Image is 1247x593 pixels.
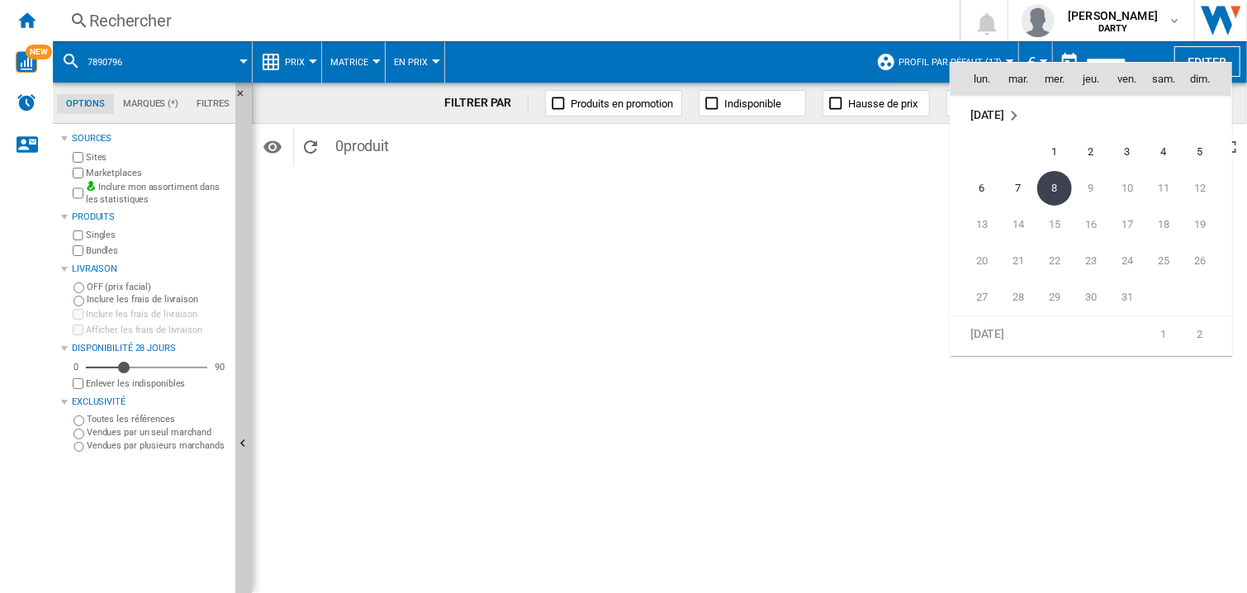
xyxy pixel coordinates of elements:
td: Friday October 10 2025 [1109,170,1145,206]
span: [DATE] [970,328,1004,341]
td: Sunday October 19 2025 [1182,206,1231,243]
td: Friday October 3 2025 [1109,134,1145,170]
tr: Week 3 [951,206,1231,243]
td: Saturday November 1 2025 [1145,316,1182,353]
td: Tuesday October 28 2025 [1000,279,1036,316]
td: Friday October 31 2025 [1109,279,1145,316]
td: Thursday October 2 2025 [1073,134,1109,170]
td: Saturday October 18 2025 [1145,206,1182,243]
td: Friday October 17 2025 [1109,206,1145,243]
th: sam. [1145,63,1182,96]
th: lun. [951,63,1000,96]
td: Wednesday October 29 2025 [1036,279,1073,316]
td: Thursday October 23 2025 [1073,243,1109,279]
td: Sunday October 26 2025 [1182,243,1231,279]
tr: Week 2 [951,170,1231,206]
td: Monday October 6 2025 [951,170,1000,206]
th: jeu. [1073,63,1109,96]
td: Sunday November 2 2025 [1182,316,1231,353]
td: Thursday October 30 2025 [1073,279,1109,316]
span: 4 [1147,135,1180,168]
td: Thursday October 16 2025 [1073,206,1109,243]
span: 1 [1038,135,1071,168]
td: Sunday October 12 2025 [1182,170,1231,206]
td: Monday October 20 2025 [951,243,1000,279]
td: Wednesday October 22 2025 [1036,243,1073,279]
span: 3 [1111,135,1144,168]
span: 6 [965,172,998,205]
span: 7 [1002,172,1035,205]
span: [DATE] [970,109,1004,122]
td: Monday October 13 2025 [951,206,1000,243]
tr: Week 4 [951,243,1231,279]
td: Sunday October 5 2025 [1182,134,1231,170]
md-calendar: Calendar [951,63,1231,354]
th: mar. [1000,63,1036,96]
td: Thursday October 9 2025 [1073,170,1109,206]
th: dim. [1182,63,1231,96]
td: Monday October 27 2025 [951,279,1000,316]
tr: Week 1 [951,134,1231,170]
th: ven. [1109,63,1145,96]
td: Saturday October 4 2025 [1145,134,1182,170]
span: 5 [1183,135,1216,168]
td: Wednesday October 1 2025 [1036,134,1073,170]
td: Saturday October 11 2025 [1145,170,1182,206]
td: Friday October 24 2025 [1109,243,1145,279]
td: Saturday October 25 2025 [1145,243,1182,279]
td: Tuesday October 21 2025 [1000,243,1036,279]
span: 2 [1074,135,1107,168]
td: Tuesday October 7 2025 [1000,170,1036,206]
td: October 2025 [951,97,1231,135]
th: mer. [1036,63,1073,96]
td: Wednesday October 15 2025 [1036,206,1073,243]
span: 8 [1037,171,1072,206]
td: Wednesday October 8 2025 [1036,170,1073,206]
tr: Week undefined [951,97,1231,135]
tr: Week 5 [951,279,1231,316]
tr: Week 1 [951,316,1231,353]
td: Tuesday October 14 2025 [1000,206,1036,243]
